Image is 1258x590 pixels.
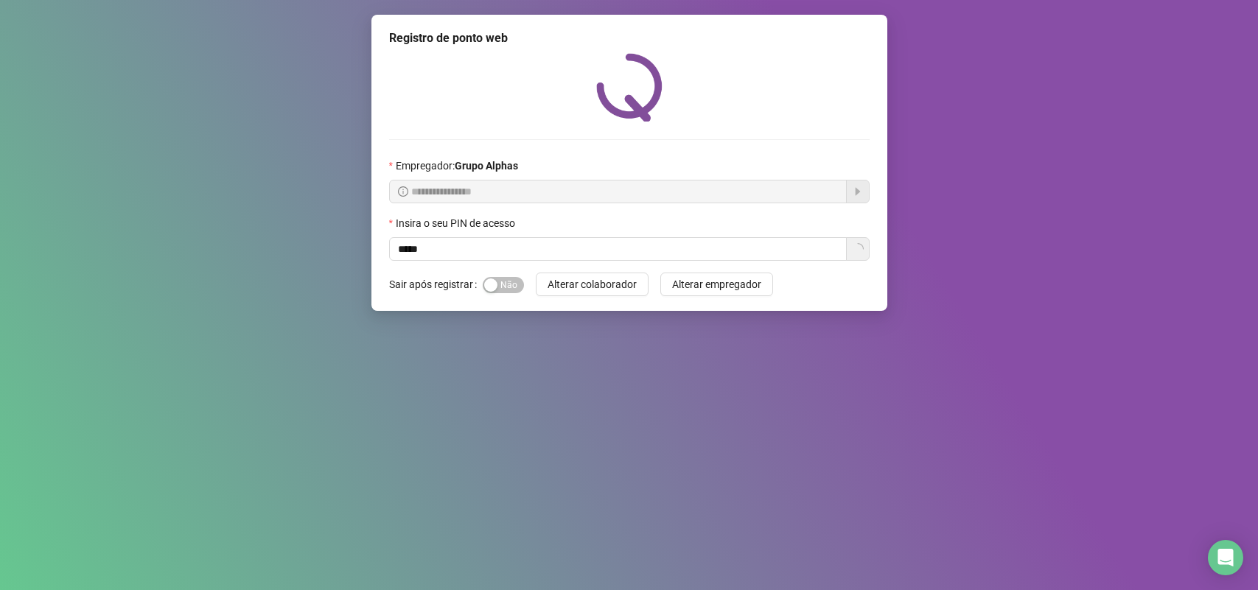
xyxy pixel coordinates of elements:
[389,29,870,47] div: Registro de ponto web
[596,53,663,122] img: QRPoint
[396,158,518,174] span: Empregador :
[548,276,637,292] span: Alterar colaborador
[1208,540,1243,575] div: Open Intercom Messenger
[455,160,518,172] strong: Grupo Alphas
[536,273,649,296] button: Alterar colaborador
[389,273,483,296] label: Sair após registrar
[389,215,525,231] label: Insira o seu PIN de acesso
[672,276,761,292] span: Alterar empregador
[660,273,773,296] button: Alterar empregador
[398,186,408,197] span: info-circle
